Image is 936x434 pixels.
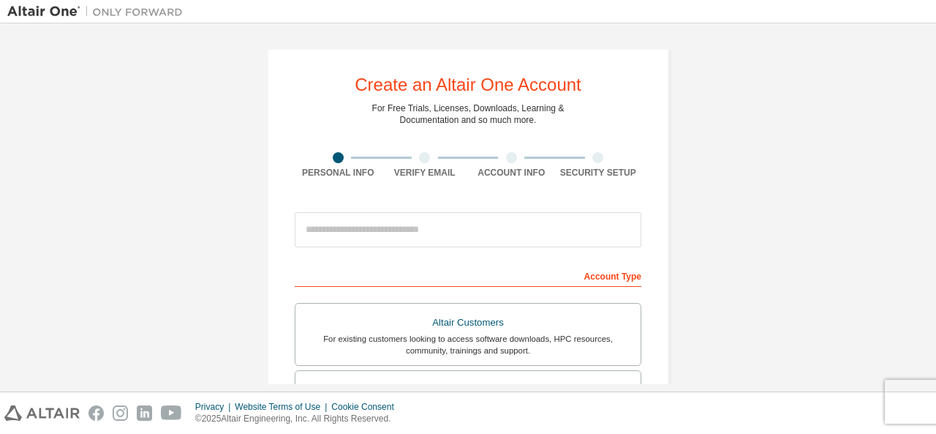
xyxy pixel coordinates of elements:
div: Account Info [468,167,555,179]
div: Account Type [295,263,641,287]
img: youtube.svg [161,405,182,421]
div: Cookie Consent [331,401,402,413]
div: Personal Info [295,167,382,179]
p: © 2025 Altair Engineering, Inc. All Rights Reserved. [195,413,403,425]
div: Verify Email [382,167,469,179]
div: Privacy [195,401,235,413]
div: Students [304,380,632,400]
div: Security Setup [555,167,642,179]
div: For existing customers looking to access software downloads, HPC resources, community, trainings ... [304,333,632,356]
div: Create an Altair One Account [355,76,581,94]
div: Website Terms of Use [235,401,331,413]
img: linkedin.svg [137,405,152,421]
img: facebook.svg [88,405,104,421]
div: For Free Trials, Licenses, Downloads, Learning & Documentation and so much more. [372,102,565,126]
img: altair_logo.svg [4,405,80,421]
img: Altair One [7,4,190,19]
img: instagram.svg [113,405,128,421]
div: Altair Customers [304,313,632,333]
